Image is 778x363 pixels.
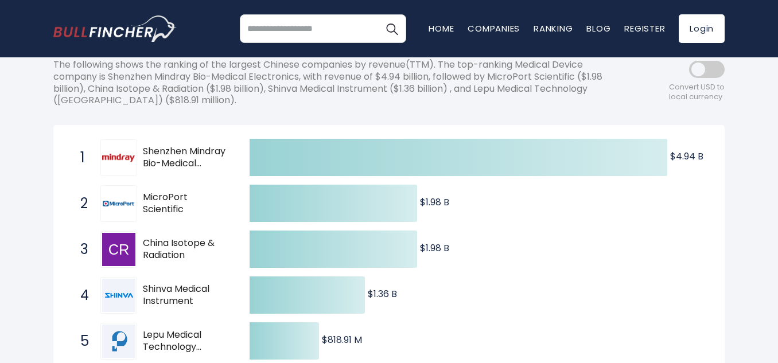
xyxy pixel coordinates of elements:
[669,83,725,102] span: Convert USD to local currency
[53,15,177,42] a: Go to homepage
[102,233,135,266] img: China Isotope & Radiation
[75,331,86,351] span: 5
[378,14,406,43] button: Search
[75,148,86,167] span: 1
[586,22,610,34] a: Blog
[624,22,665,34] a: Register
[429,22,454,34] a: Home
[75,194,86,213] span: 2
[75,286,86,305] span: 4
[534,22,573,34] a: Ranking
[143,192,229,216] span: MicroPort Scientific
[143,329,252,353] span: Lepu Medical Technology ([GEOGRAPHIC_DATA])
[75,240,86,259] span: 3
[53,59,621,107] p: The following shows the ranking of the largest Chinese companies by revenue(TTM). The top-ranking...
[468,22,520,34] a: Companies
[102,200,135,207] img: MicroPort Scientific
[102,325,135,358] img: Lepu Medical Technology (Beijing)
[322,333,362,346] text: $818.91 M
[102,154,135,162] img: Shenzhen Mindray Bio-Medical Electronics
[53,15,177,42] img: bullfincher logo
[670,150,703,163] text: $4.94 B
[420,241,449,255] text: $1.98 B
[102,279,135,312] img: Shinva Medical Instrument
[143,237,229,261] span: China Isotope & Radiation
[143,146,229,170] span: Shenzhen Mindray Bio-Medical Electronics
[420,196,449,209] text: $1.98 B
[679,14,725,43] a: Login
[368,287,397,300] text: $1.36 B
[143,283,229,307] span: Shinva Medical Instrument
